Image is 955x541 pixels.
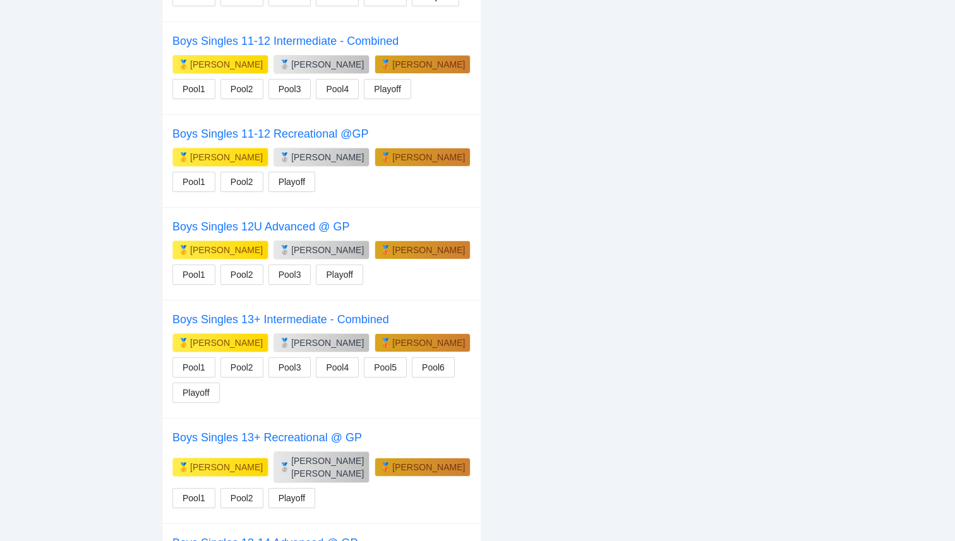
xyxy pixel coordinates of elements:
span: Pool1 [183,82,205,96]
div: 🥈 [279,461,290,473]
button: Playoff [172,383,220,403]
span: Pool2 [231,82,253,96]
span: Pool1 [183,491,205,505]
button: Pool2 [220,488,263,508]
span: Pool3 [279,268,301,282]
span: Pool2 [231,268,253,282]
span: Pool3 [279,82,301,96]
button: Pool3 [268,265,311,285]
span: Pool1 [183,268,205,282]
button: Pool4 [316,357,359,378]
span: Pool6 [422,360,445,374]
a: Boys Singles 12U Advanced @ GP [172,220,349,233]
button: Pool1 [172,79,215,99]
span: Pool4 [326,82,349,96]
button: Pool1 [172,357,215,378]
div: 🥉 [380,461,391,473]
div: 🥈 [279,244,290,256]
div: 🥈 [279,58,290,71]
button: Pool6 [412,357,455,378]
button: Pool3 [268,357,311,378]
div: [PERSON_NAME] [392,244,465,256]
div: [PERSON_NAME] [190,151,263,163]
span: Pool4 [326,360,349,374]
span: Pool2 [231,175,253,189]
a: Boys Singles 11-12 Recreational @GP [172,128,368,140]
button: Playoff [364,79,411,99]
div: 🥇 [178,336,189,349]
div: [PERSON_NAME] [392,461,465,473]
div: [PERSON_NAME] [291,58,364,71]
button: Pool2 [220,265,263,285]
div: [PERSON_NAME] [392,151,465,163]
button: Pool1 [172,488,215,508]
div: [PERSON_NAME] [291,244,364,256]
button: Pool5 [364,357,407,378]
a: Boys Singles 13+ Recreational @ GP [172,431,362,444]
button: Pool3 [268,79,311,99]
button: Pool2 [220,79,263,99]
span: Playoff [374,82,401,96]
button: Playoff [268,172,316,192]
span: Pool1 [183,175,205,189]
div: 🥉 [380,244,391,256]
button: Pool4 [316,79,359,99]
div: [PERSON_NAME] [392,336,465,349]
a: Boys Singles 11-12 Intermediate - Combined [172,35,399,47]
a: Boys Singles 13+ Intermediate - Combined [172,313,389,326]
span: Pool5 [374,360,397,374]
div: 🥉 [380,151,391,163]
span: Pool1 [183,360,205,374]
div: 🥉 [380,58,391,71]
div: 🥇 [178,151,189,163]
div: [PERSON_NAME] [291,336,364,349]
div: [PERSON_NAME] [190,244,263,256]
button: Pool1 [172,172,215,192]
span: Playoff [279,491,306,505]
span: Playoff [326,268,353,282]
button: Playoff [316,265,363,285]
span: Pool2 [231,491,253,505]
div: 🥇 [178,244,189,256]
span: Playoff [279,175,306,189]
div: [PERSON_NAME] [392,58,465,71]
div: [PERSON_NAME] [291,151,364,163]
div: [PERSON_NAME] [190,58,263,71]
button: Pool2 [220,172,263,192]
div: 🥉 [380,336,391,349]
div: 🥇 [178,461,189,473]
span: Pool3 [279,360,301,374]
button: Pool2 [220,357,263,378]
div: [PERSON_NAME] [190,336,263,349]
button: Playoff [268,488,316,508]
div: 🥇 [178,58,189,71]
span: Pool2 [231,360,253,374]
div: 🥈 [279,336,290,349]
button: Pool1 [172,265,215,285]
span: Playoff [183,386,210,400]
div: [PERSON_NAME] [190,461,263,473]
div: [PERSON_NAME] [PERSON_NAME] [291,455,364,480]
div: 🥈 [279,151,290,163]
